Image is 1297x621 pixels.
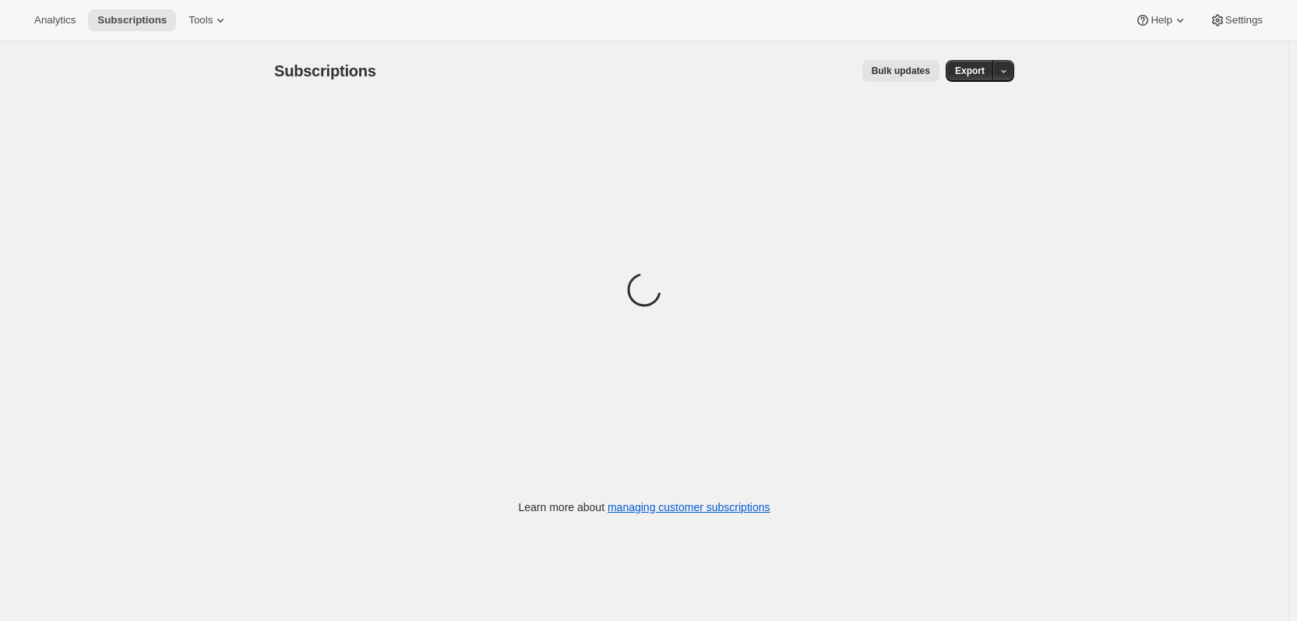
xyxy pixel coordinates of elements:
[274,62,376,79] span: Subscriptions
[34,14,76,26] span: Analytics
[1200,9,1272,31] button: Settings
[608,501,770,513] a: managing customer subscriptions
[88,9,176,31] button: Subscriptions
[1126,9,1197,31] button: Help
[1225,14,1263,26] span: Settings
[25,9,85,31] button: Analytics
[872,65,930,77] span: Bulk updates
[97,14,167,26] span: Subscriptions
[179,9,238,31] button: Tools
[189,14,213,26] span: Tools
[946,60,994,82] button: Export
[1151,14,1172,26] span: Help
[519,499,770,515] p: Learn more about
[862,60,939,82] button: Bulk updates
[955,65,985,77] span: Export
